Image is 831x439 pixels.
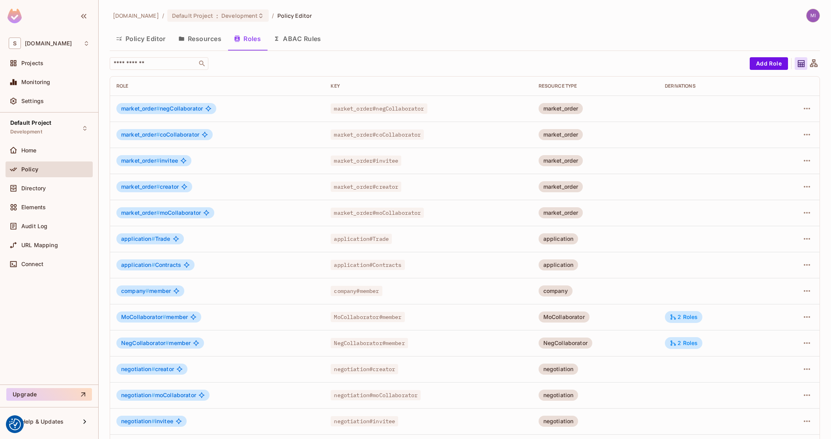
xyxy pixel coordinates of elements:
span: # [165,340,169,346]
span: market_order#invitee [331,156,401,166]
span: URL Mapping [21,242,58,248]
span: invitee [121,158,178,164]
span: Development [221,12,258,19]
div: market_order [539,103,583,114]
span: the active workspace [113,12,159,19]
span: creator [121,184,179,190]
span: application [121,261,155,268]
span: Help & Updates [21,418,64,425]
span: market_order#negCollaborator [331,103,427,114]
span: # [152,392,155,398]
span: Elements [21,204,46,210]
button: Policy Editor [110,29,172,49]
span: application#Trade [331,234,392,244]
div: negotiation [539,364,578,375]
span: Connect [21,261,43,267]
span: member [121,288,171,294]
div: RESOURCE TYPE [539,83,653,89]
span: market_order#moCollaborator [331,208,424,218]
span: application [121,235,155,242]
span: moCollaborator [121,210,201,216]
button: ABAC Rules [267,29,328,49]
span: negotiation [121,418,155,424]
div: negotiation [539,416,578,427]
span: Home [21,147,37,154]
li: / [272,12,274,19]
div: application [539,259,578,270]
span: Development [10,129,42,135]
span: # [163,313,166,320]
span: # [156,131,160,138]
div: Derivations [665,83,765,89]
span: Audit Log [21,223,47,229]
img: Revisit consent button [9,418,21,430]
button: Resources [172,29,228,49]
span: moCollaborator [121,392,196,398]
div: Key [331,83,526,89]
span: NegCollaborator [121,340,169,346]
div: market_order [539,207,583,218]
div: negotiation [539,390,578,401]
span: Trade [121,236,170,242]
span: market_order#coCollaborator [331,129,424,140]
span: market_order [121,183,160,190]
span: negotiation#invitee [331,416,398,426]
span: # [152,418,155,424]
span: Settings [21,98,44,104]
span: # [156,157,160,164]
div: application [539,233,578,244]
li: / [162,12,164,19]
div: 2 Roles [670,340,698,347]
span: negotiation [121,392,155,398]
span: # [152,235,155,242]
span: member [121,340,191,346]
span: # [156,209,160,216]
span: Workspace: sea.live [25,40,72,47]
span: # [152,261,155,268]
span: # [156,183,160,190]
span: negotiation#creator [331,364,398,374]
span: MoCollaborator [121,313,166,320]
div: MoCollaborator [539,311,590,323]
div: market_order [539,181,583,192]
button: Consent Preferences [9,418,21,430]
span: negCollaborator [121,105,203,112]
div: market_order [539,155,583,166]
span: Policy Editor [277,12,312,19]
span: company#member [331,286,382,296]
span: market_order [121,131,160,138]
span: Policy [21,166,38,173]
span: Default Project [172,12,213,19]
button: Roles [228,29,267,49]
div: NegCollaborator [539,338,592,349]
div: company [539,285,573,296]
span: member [121,314,188,320]
span: : [216,13,219,19]
img: SReyMgAAAABJRU5ErkJggg== [7,9,22,23]
span: # [152,366,155,372]
img: michal.wojcik@testshipping.com [807,9,820,22]
button: Upgrade [6,388,92,401]
div: Role [116,83,318,89]
span: negotiation#moCollaborator [331,390,421,400]
span: application#Contracts [331,260,404,270]
span: # [146,287,149,294]
span: market_order [121,209,160,216]
span: Monitoring [21,79,51,85]
span: company [121,287,149,294]
span: market_order#creator [331,182,401,192]
div: market_order [539,129,583,140]
span: Directory [21,185,46,191]
span: MoCollaborator#member [331,312,404,322]
button: Add Role [750,57,788,70]
span: negotiation [121,366,155,372]
div: 2 Roles [670,313,698,321]
span: creator [121,366,174,372]
span: Default Project [10,120,51,126]
span: S [9,38,21,49]
span: NegCollaborator#member [331,338,408,348]
span: Contracts [121,262,181,268]
span: market_order [121,105,160,112]
span: coCollaborator [121,131,199,138]
span: market_order [121,157,160,164]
